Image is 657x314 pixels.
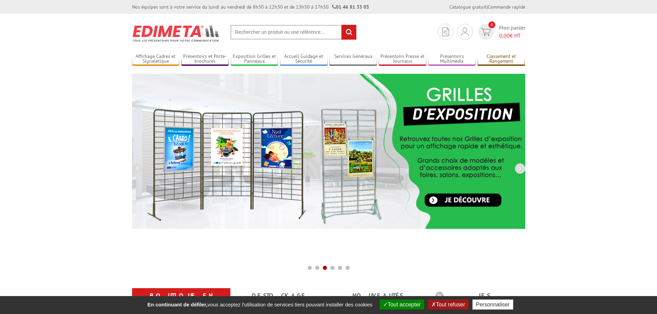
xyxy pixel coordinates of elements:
a: Accueil Guidage et Sécurité [280,53,328,65]
img: Présentoir, panneau, stand - Edimeta - PLV, affichage, mobilier bureau, entreprise [132,21,220,46]
input: rechercher [341,25,356,40]
a: devis rapide 0 Mon panier 0,00€ HT [476,24,525,40]
span: 0 [488,21,495,28]
a: Présentoirs et Porte-brochures [181,53,229,65]
span: € HT [499,32,525,40]
button: Tout refuser [428,300,468,310]
a: Exposition Grilles et Panneaux [231,53,278,65]
a: Présentoirs Multimédia [428,53,476,65]
a: Classement et Rangement [478,53,525,65]
img: devis rapide [442,28,449,36]
span: 0,00 [499,32,510,39]
button: Personnaliser (fenêtre modale) [472,300,513,310]
img: devis rapide [461,28,469,36]
a: nouveautés [337,290,419,302]
div: Nos équipes sont à votre service du lundi au vendredi de 8h30 à 12h30 et de 13h30 à 17h30 [132,3,369,10]
span: Mon panier [499,24,525,40]
input: Rechercher un produit ou une référence... [230,25,357,40]
a: Destockage [239,290,320,302]
strong: 01 46 81 33 03 [332,4,369,10]
a: Catalogue gratuit [449,4,487,10]
a: Présentoirs Presse et Journaux [379,53,426,65]
div: | [449,3,525,10]
img: devis rapide [481,28,491,36]
button: Tout accepter [380,300,424,310]
a: Commande rapide [488,4,525,10]
strong: En continuant de défiler, [147,302,207,307]
a: Affichage Cadres et Signalétique [132,53,180,65]
a: Services Généraux [329,53,377,65]
span: vous acceptez l'utilisation de services tiers pouvant installer des cookies [144,302,376,307]
b: Les promotions [435,290,521,303]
